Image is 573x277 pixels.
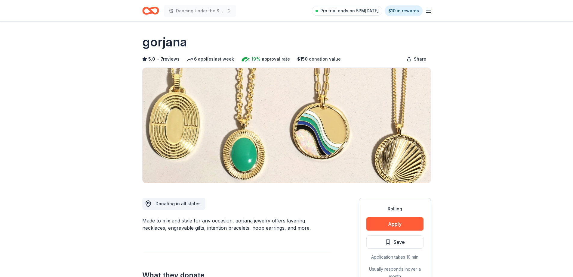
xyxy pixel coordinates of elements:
span: Pro trial ends on 5PM[DATE] [320,7,379,14]
button: 7reviews [161,55,180,63]
button: Save [366,235,424,249]
a: Pro trial ends on 5PM[DATE] [312,6,382,16]
span: 19% [251,55,260,63]
span: Save [393,238,405,246]
div: Application takes 10 min [366,253,424,261]
a: Home [142,4,159,18]
a: $10 in rewards [385,5,423,16]
span: 5.0 [148,55,155,63]
span: Donating in all states [156,201,201,206]
span: Share [414,55,426,63]
span: donation value [309,55,341,63]
button: Share [402,53,431,65]
img: Image for gorjana [143,68,431,183]
div: Rolling [366,205,424,212]
h1: gorjana [142,34,187,51]
span: Dancing Under the Starts [176,7,224,14]
button: Dancing Under the Starts [164,5,236,17]
button: Apply [366,217,424,231]
span: • [157,57,159,61]
span: approval rate [262,55,290,63]
div: Made to mix and style for any occasion, gorjana jewelry offers layering necklaces, engravable gif... [142,217,330,231]
div: 6 applies last week [187,55,234,63]
span: $ 150 [297,55,308,63]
